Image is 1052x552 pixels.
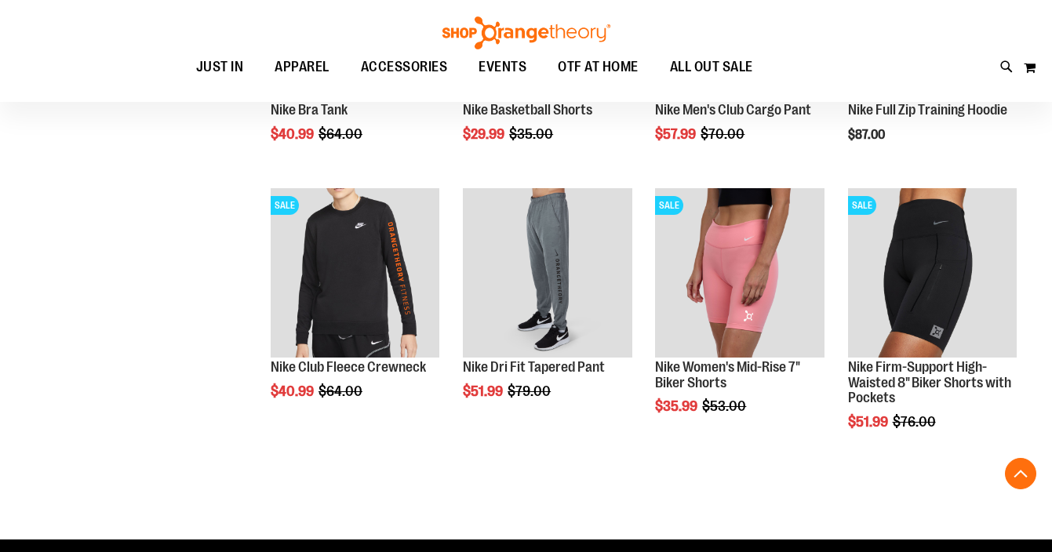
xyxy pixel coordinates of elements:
[848,128,887,142] span: $87.00
[271,102,348,118] a: Nike Bra Tank
[702,398,748,414] span: $53.00
[196,49,244,85] span: JUST IN
[848,188,1017,359] a: Product image for Nike Firm-Support High-Waisted 8in Biker Shorts with PocketsSALE
[655,188,824,357] img: Product image for Nike Mid-Rise 7in Biker Shorts
[271,126,316,142] span: $40.99
[558,49,639,85] span: OTF AT HOME
[655,359,799,390] a: Nike Women's Mid-Rise 7" Biker Shorts
[848,102,1007,118] a: Nike Full Zip Training Hoodie
[701,126,747,142] span: $70.00
[655,196,683,215] span: SALE
[463,383,505,399] span: $51.99
[271,188,439,359] a: Product image for Nike Club Fleece CrewneckSALE
[509,126,555,142] span: $35.00
[647,180,832,454] div: product
[463,188,632,359] a: Product image for Nike Dri Fit Tapered Pant
[263,180,447,438] div: product
[655,102,811,118] a: Nike Men's Club Cargo Pant
[440,16,613,49] img: Shop Orangetheory
[848,188,1017,357] img: Product image for Nike Firm-Support High-Waisted 8in Biker Shorts with Pockets
[848,196,876,215] span: SALE
[275,49,329,85] span: APPAREL
[271,188,439,357] img: Product image for Nike Club Fleece Crewneck
[840,180,1025,470] div: product
[271,359,426,375] a: Nike Club Fleece Crewneck
[1005,458,1036,489] button: Back To Top
[271,383,316,399] span: $40.99
[463,102,592,118] a: Nike Basketball Shorts
[463,359,605,375] a: Nike Dri Fit Tapered Pant
[361,49,448,85] span: ACCESSORIES
[655,398,700,414] span: $35.99
[319,383,365,399] span: $64.00
[455,180,639,438] div: product
[848,414,890,430] span: $51.99
[271,196,299,215] span: SALE
[508,383,553,399] span: $79.00
[655,188,824,359] a: Product image for Nike Mid-Rise 7in Biker ShortsSALE
[893,414,938,430] span: $76.00
[319,126,365,142] span: $64.00
[670,49,753,85] span: ALL OUT SALE
[463,126,507,142] span: $29.99
[655,126,698,142] span: $57.99
[848,359,1011,406] a: Nike Firm-Support High-Waisted 8" Biker Shorts with Pockets
[463,188,632,357] img: Product image for Nike Dri Fit Tapered Pant
[479,49,526,85] span: EVENTS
